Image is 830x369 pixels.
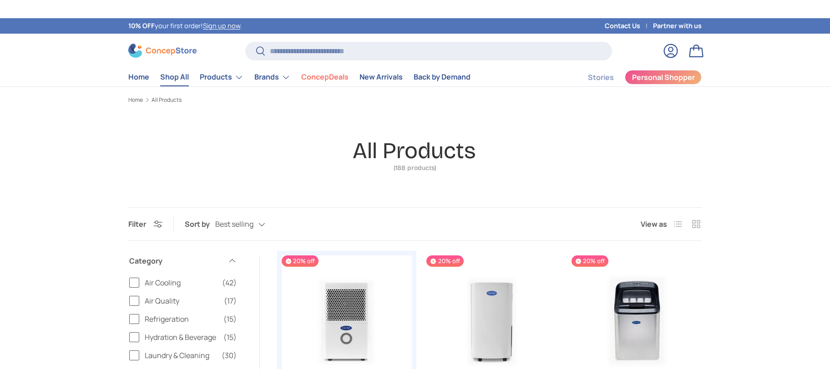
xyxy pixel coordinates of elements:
span: 20% off [282,255,319,267]
label: Sort by [185,219,215,229]
strong: 10% OFF [128,21,155,30]
a: Partner with us [653,21,702,31]
h1: All Products [353,137,476,164]
span: View as [641,219,667,229]
summary: Brands [249,68,296,86]
span: Laundry & Cleaning [145,350,216,361]
span: Air Cooling [145,277,217,288]
span: Best selling [215,220,253,229]
span: Personal Shopper [632,74,695,81]
button: Best selling [215,217,283,233]
span: Air Quality [145,295,218,306]
span: Refrigeration [145,314,218,324]
button: Filter [128,219,162,229]
span: (188 products) [353,165,478,171]
span: (30) [222,350,237,361]
span: Category [129,255,222,266]
a: Home [128,97,143,103]
a: Home [128,68,149,86]
a: Back by Demand [414,68,471,86]
a: Contact Us [605,21,653,31]
span: Filter [128,219,146,229]
nav: Breadcrumbs [128,96,702,104]
span: (15) [223,332,237,343]
a: All Products [152,97,182,103]
span: Hydration & Beverage [145,332,218,343]
nav: Primary [128,68,471,86]
span: (42) [222,277,237,288]
span: 20% off [572,255,608,267]
a: ConcepDeals [301,68,349,86]
p: your first order! . [128,21,242,31]
span: (15) [223,314,237,324]
span: (17) [224,295,237,306]
a: Stories [588,69,614,86]
a: Brands [254,68,290,86]
a: Personal Shopper [625,70,702,85]
summary: Category [129,244,237,277]
a: Sign up now [203,21,240,30]
a: Shop All [160,68,189,86]
a: Products [200,68,243,86]
summary: Products [194,68,249,86]
img: ConcepStore [128,44,197,58]
nav: Secondary [566,68,702,86]
span: 20% off [426,255,463,267]
a: New Arrivals [359,68,403,86]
